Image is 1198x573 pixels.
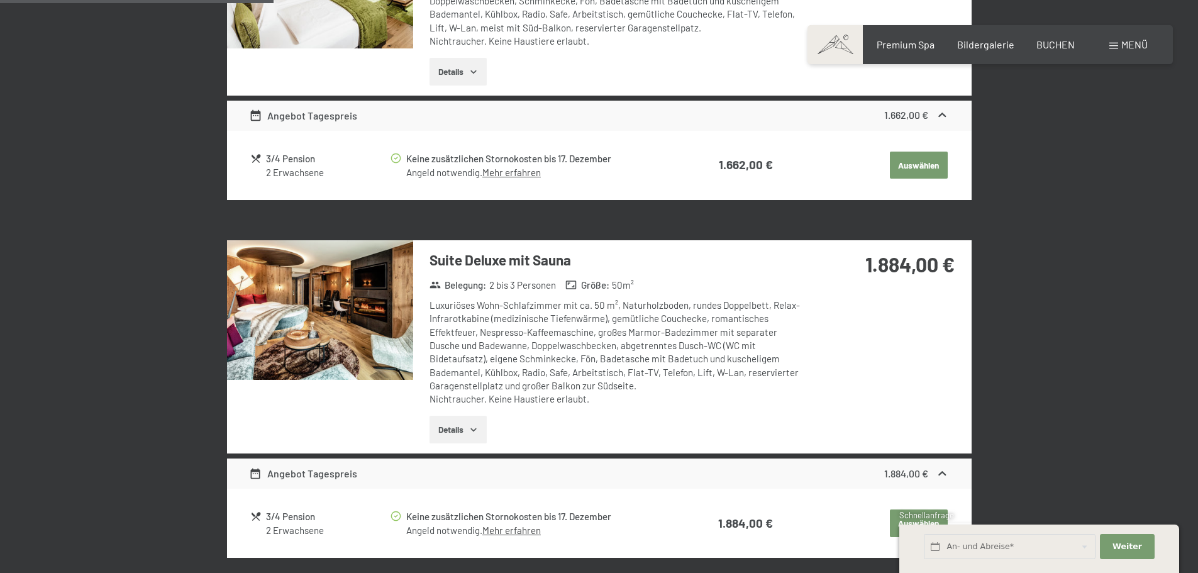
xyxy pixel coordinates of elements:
[482,525,541,536] a: Mehr erfahren
[430,299,804,406] div: Luxuriöses Wohn-Schlafzimmer mit ca. 50 m², Naturholzboden, rundes Doppelbett, Relax-Infrarotkabi...
[430,279,487,292] strong: Belegung :
[227,459,972,489] div: Angebot Tagespreis1.884,00 €
[406,524,668,537] div: Angeld notwendig.
[899,510,954,520] span: Schnellanfrage
[482,167,541,178] a: Mehr erfahren
[489,279,556,292] span: 2 bis 3 Personen
[430,58,487,86] button: Details
[1100,534,1154,560] button: Weiter
[266,152,389,166] div: 3/4 Pension
[890,509,948,537] button: Auswählen
[877,38,935,50] a: Premium Spa
[249,466,357,481] div: Angebot Tagespreis
[249,108,357,123] div: Angebot Tagespreis
[890,152,948,179] button: Auswählen
[1121,38,1148,50] span: Menü
[865,252,955,276] strong: 1.884,00 €
[266,166,389,179] div: 2 Erwachsene
[266,524,389,537] div: 2 Erwachsene
[430,250,804,270] h3: Suite Deluxe mit Sauna
[406,152,668,166] div: Keine zusätzlichen Stornokosten bis 17. Dezember
[1112,541,1142,552] span: Weiter
[406,166,668,179] div: Angeld notwendig.
[718,516,773,530] strong: 1.884,00 €
[612,279,634,292] span: 50 m²
[957,38,1014,50] a: Bildergalerie
[1036,38,1075,50] a: BUCHEN
[884,109,928,121] strong: 1.662,00 €
[430,416,487,443] button: Details
[884,467,928,479] strong: 1.884,00 €
[719,157,773,172] strong: 1.662,00 €
[406,509,668,524] div: Keine zusätzlichen Stornokosten bis 17. Dezember
[565,279,609,292] strong: Größe :
[227,240,413,380] img: mss_renderimg.php
[227,101,972,131] div: Angebot Tagespreis1.662,00 €
[266,509,389,524] div: 3/4 Pension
